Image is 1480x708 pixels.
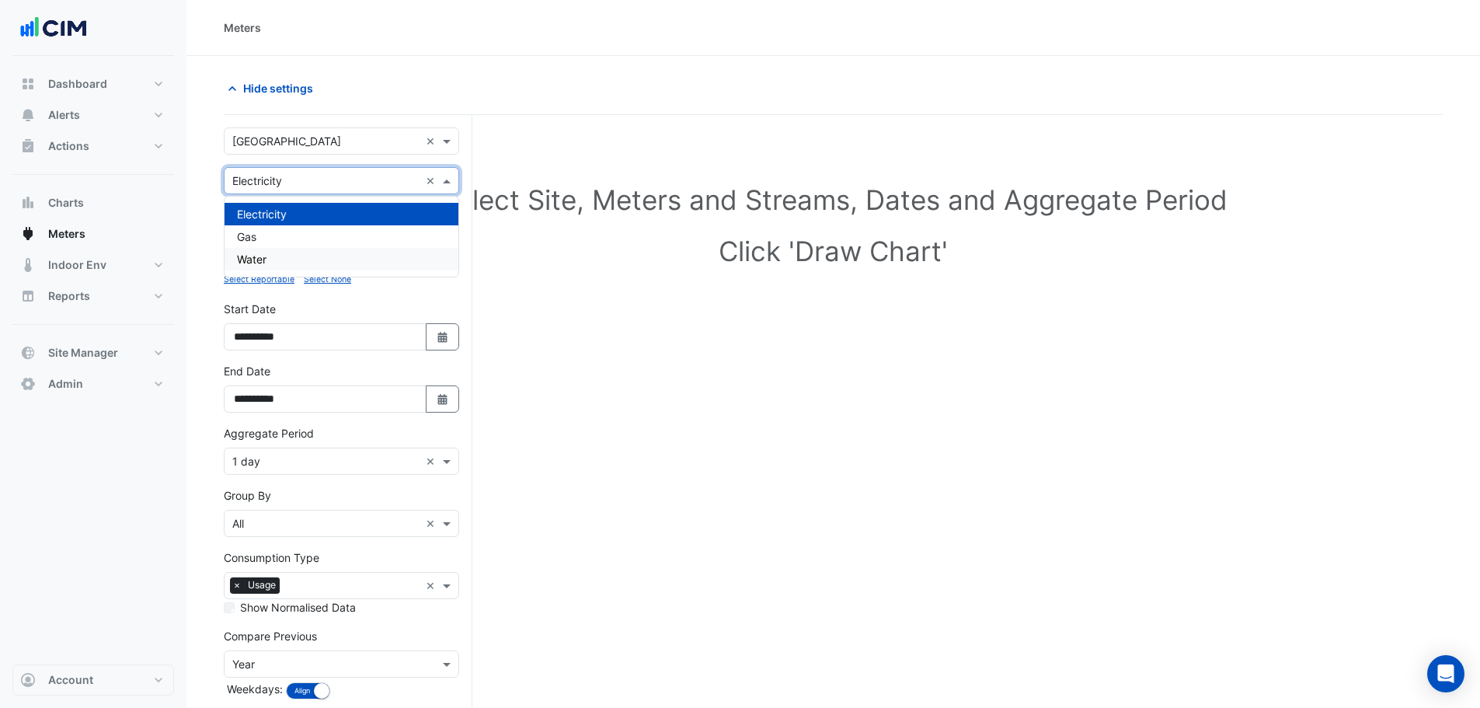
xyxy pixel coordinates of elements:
[237,208,287,221] span: Electricity
[20,345,36,361] app-icon: Site Manager
[436,392,450,406] fa-icon: Select Date
[304,274,351,284] small: Select None
[12,218,174,249] button: Meters
[230,577,244,593] span: ×
[48,195,84,211] span: Charts
[12,337,174,368] button: Site Manager
[48,288,90,304] span: Reports
[304,272,351,286] button: Select None
[224,363,270,379] label: End Date
[20,226,36,242] app-icon: Meters
[249,183,1418,216] h1: Select Site, Meters and Streams, Dates and Aggregate Period
[224,549,319,566] label: Consumption Type
[12,131,174,162] button: Actions
[426,453,439,469] span: Clear
[224,274,294,284] small: Select Reportable
[12,99,174,131] button: Alerts
[426,515,439,532] span: Clear
[20,138,36,154] app-icon: Actions
[20,376,36,392] app-icon: Admin
[224,628,317,644] label: Compare Previous
[436,330,450,344] fa-icon: Select Date
[48,226,85,242] span: Meters
[12,664,174,696] button: Account
[1427,655,1464,692] div: Open Intercom Messenger
[20,288,36,304] app-icon: Reports
[426,577,439,594] span: Clear
[243,80,313,96] span: Hide settings
[12,187,174,218] button: Charts
[19,12,89,44] img: Company Logo
[237,253,266,266] span: Water
[48,76,107,92] span: Dashboard
[20,195,36,211] app-icon: Charts
[48,672,93,688] span: Account
[249,235,1418,267] h1: Click 'Draw Chart'
[237,230,256,243] span: Gas
[20,107,36,123] app-icon: Alerts
[48,376,83,392] span: Admin
[426,173,439,189] span: Clear
[224,75,323,102] button: Hide settings
[12,249,174,281] button: Indoor Env
[48,107,80,123] span: Alerts
[48,257,106,273] span: Indoor Env
[224,301,276,317] label: Start Date
[12,368,174,399] button: Admin
[20,76,36,92] app-icon: Dashboard
[20,257,36,273] app-icon: Indoor Env
[426,133,439,149] span: Clear
[12,281,174,312] button: Reports
[224,487,271,504] label: Group By
[240,599,356,616] label: Show Normalised Data
[48,345,118,361] span: Site Manager
[224,681,283,697] label: Weekdays:
[224,196,459,277] ng-dropdown-panel: Options list
[224,19,261,36] div: Meters
[12,68,174,99] button: Dashboard
[48,138,89,154] span: Actions
[224,425,314,441] label: Aggregate Period
[244,577,280,593] span: Usage
[224,272,294,286] button: Select Reportable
